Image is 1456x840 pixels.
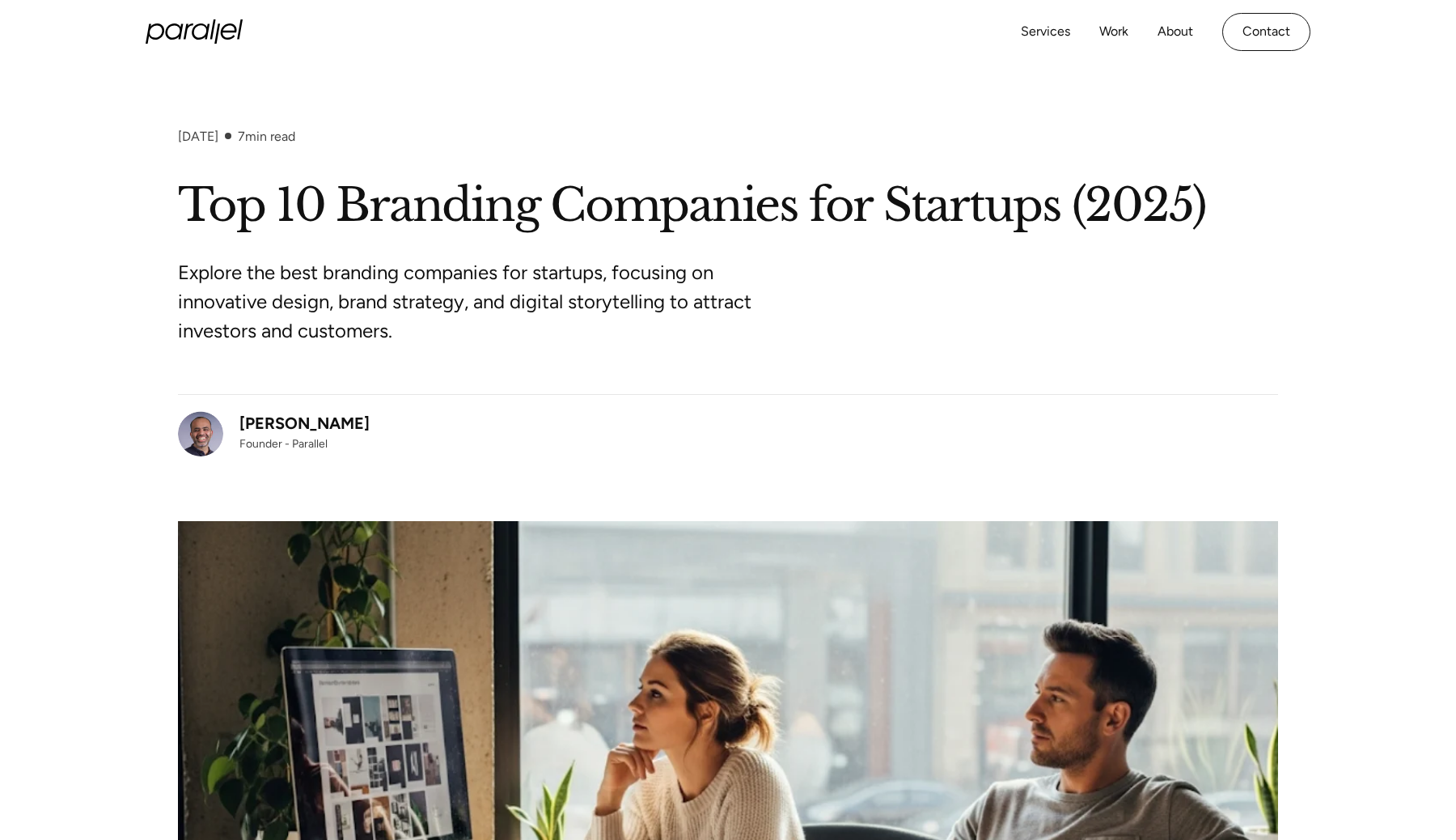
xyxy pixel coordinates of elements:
a: Services [1021,20,1070,44]
a: Contact [1222,13,1310,51]
a: home [146,19,243,44]
p: Explore the best branding companies for startups, focusing on innovative design, brand strategy, ... [178,258,785,346]
a: About [1158,20,1193,44]
a: Work [1099,20,1128,44]
div: [DATE] [178,129,218,144]
img: Robin Dhanwani [178,411,223,456]
a: [PERSON_NAME]Founder - Parallel [178,411,370,456]
div: [PERSON_NAME] [239,411,370,435]
h1: Top 10 Branding Companies for Startups (2025) [178,176,1278,235]
span: 7 [238,129,245,144]
div: min read [238,129,295,144]
div: Founder - Parallel [239,435,370,452]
